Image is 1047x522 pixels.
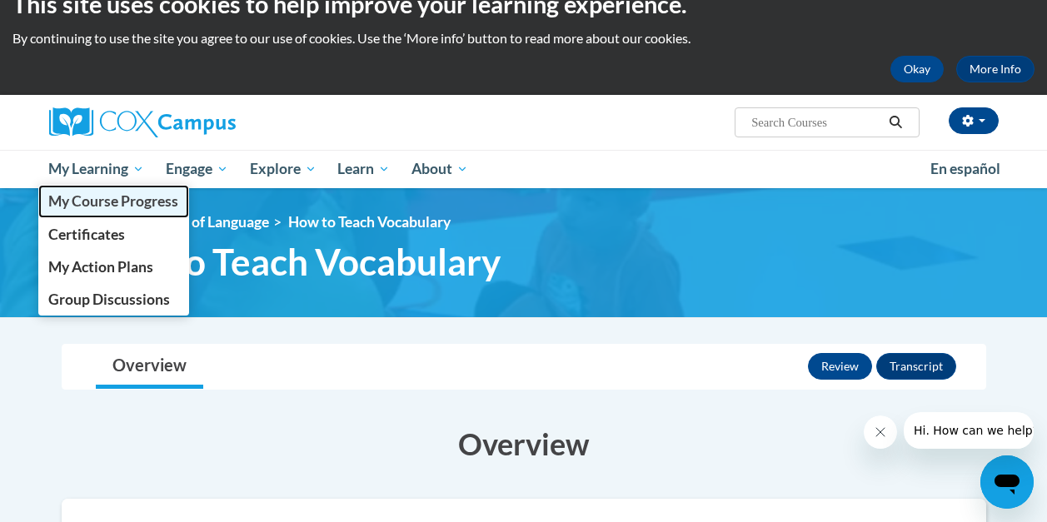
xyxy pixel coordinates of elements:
[411,159,468,179] span: About
[890,56,944,82] button: Okay
[250,159,317,179] span: Explore
[10,12,135,25] span: Hi. How can we help?
[904,412,1034,449] iframe: Message from company
[166,159,228,179] span: Engage
[980,455,1034,509] iframe: Button to launch messaging window
[48,258,153,276] span: My Action Plans
[808,353,872,380] button: Review
[288,213,451,231] span: How to Teach Vocabulary
[37,150,1011,188] div: Main menu
[38,251,190,283] a: My Action Plans
[930,160,1000,177] span: En español
[883,112,908,132] button: Search
[62,423,986,465] h3: Overview
[327,150,401,188] a: Learn
[750,112,883,132] input: Search Courses
[876,353,956,380] button: Transcript
[120,213,269,231] a: The Power of Language
[38,283,190,316] a: Group Discussions
[239,150,327,188] a: Explore
[49,107,349,137] a: Cox Campus
[956,56,1035,82] a: More Info
[87,240,501,284] span: How to Teach Vocabulary
[949,107,999,134] button: Account Settings
[48,226,125,243] span: Certificates
[864,415,897,449] iframe: Close message
[920,152,1011,186] a: En español
[49,107,236,137] img: Cox Campus
[38,185,190,217] a: My Course Progress
[48,159,144,179] span: My Learning
[155,150,239,188] a: Engage
[48,192,178,210] span: My Course Progress
[337,159,390,179] span: Learn
[38,218,190,251] a: Certificates
[96,345,203,389] a: Overview
[48,291,170,308] span: Group Discussions
[12,29,1035,47] p: By continuing to use the site you agree to our use of cookies. Use the ‘More info’ button to read...
[38,150,156,188] a: My Learning
[401,150,479,188] a: About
